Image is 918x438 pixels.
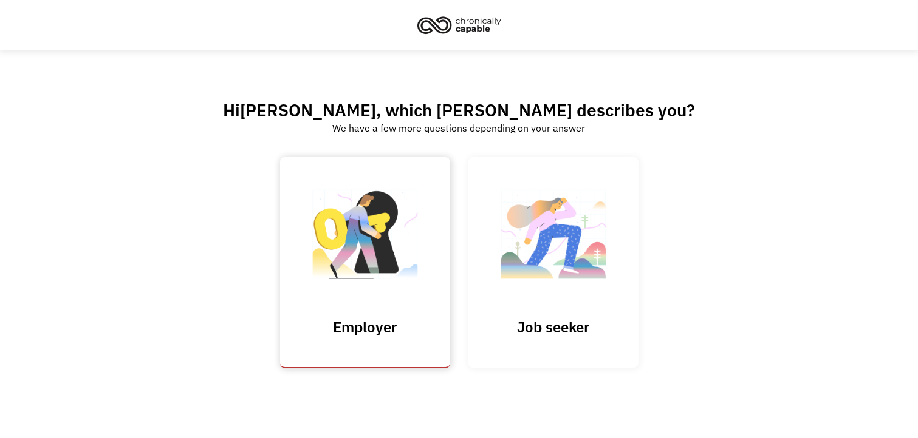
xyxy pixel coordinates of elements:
div: We have a few more questions depending on your answer [333,121,586,135]
a: Job seeker [468,157,639,368]
h3: Job seeker [493,318,614,336]
img: Chronically Capable logo [414,12,505,38]
span: [PERSON_NAME] [240,99,376,121]
h2: Hi , which [PERSON_NAME] describes you? [223,99,695,121]
input: Submit [280,157,450,368]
